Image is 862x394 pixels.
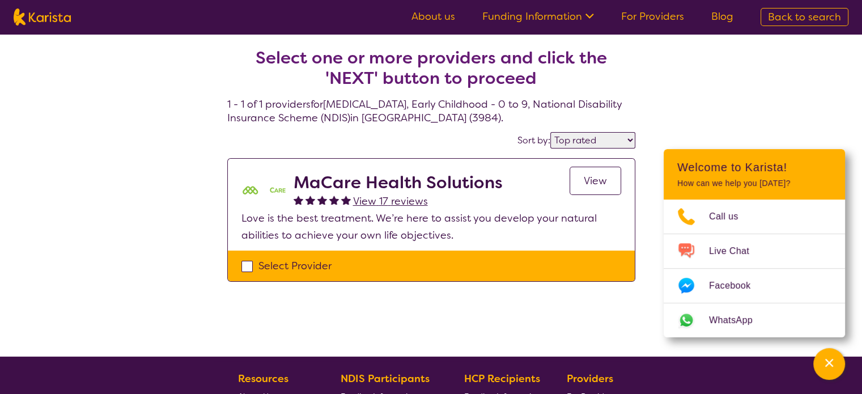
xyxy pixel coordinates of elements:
[482,10,594,23] a: Funding Information
[677,160,831,174] h2: Welcome to Karista!
[14,9,71,26] img: Karista logo
[709,208,752,225] span: Call us
[761,8,848,26] a: Back to search
[241,48,622,88] h2: Select one or more providers and click the 'NEXT' button to proceed
[341,195,351,205] img: fullstar
[768,10,841,24] span: Back to search
[621,10,684,23] a: For Providers
[709,277,764,294] span: Facebook
[711,10,733,23] a: Blog
[664,149,845,337] div: Channel Menu
[411,10,455,23] a: About us
[294,195,303,205] img: fullstar
[341,372,430,385] b: NDIS Participants
[329,195,339,205] img: fullstar
[227,20,635,125] h4: 1 - 1 of 1 providers for [MEDICAL_DATA] , Early Childhood - 0 to 9 , National Disability Insuranc...
[570,167,621,195] a: View
[709,312,766,329] span: WhatsApp
[567,372,613,385] b: Providers
[584,174,607,188] span: View
[305,195,315,205] img: fullstar
[241,210,621,244] p: Love is the best treatment. We’re here to assist you develop your natural abilities to achieve yo...
[238,372,288,385] b: Resources
[664,303,845,337] a: Web link opens in a new tab.
[664,200,845,337] ul: Choose channel
[241,172,287,210] img: mgttalrdbt23wl6urpfy.png
[317,195,327,205] img: fullstar
[517,134,550,146] label: Sort by:
[677,179,831,188] p: How can we help you [DATE]?
[353,194,428,208] span: View 17 reviews
[294,172,503,193] h2: MaCare Health Solutions
[709,243,763,260] span: Live Chat
[813,348,845,380] button: Channel Menu
[464,372,540,385] b: HCP Recipients
[353,193,428,210] a: View 17 reviews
